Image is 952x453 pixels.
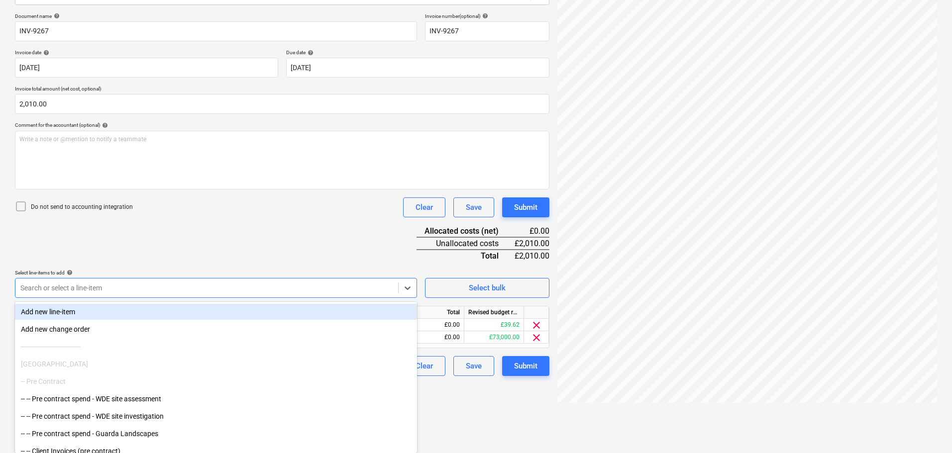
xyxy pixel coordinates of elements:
[405,331,464,344] div: £0.00
[15,356,417,372] div: [GEOGRAPHIC_DATA]
[15,321,417,337] div: Add new change order
[100,122,108,128] span: help
[453,356,494,376] button: Save
[425,21,549,41] input: Invoice number
[515,237,549,250] div: £2,010.00
[286,58,549,78] input: Due date not specified
[464,319,524,331] div: £39.62
[902,405,952,453] iframe: Chat Widget
[15,122,549,128] div: Comment for the accountant (optional)
[453,197,494,217] button: Save
[15,339,417,355] div: ------------------------------
[530,332,542,344] span: clear
[425,278,549,298] button: Select bulk
[502,356,549,376] button: Submit
[15,356,417,372] div: Galley Lane
[466,201,482,214] div: Save
[416,201,433,214] div: Clear
[15,94,549,114] input: Invoice total amount (net cost, optional)
[15,21,417,41] input: Document name
[286,49,549,56] div: Due date
[15,408,417,424] div: -- -- Pre contract spend - WDE site investigation
[15,49,278,56] div: Invoice date
[15,426,417,442] div: -- -- Pre contract spend - Guarda Landscapes
[502,197,549,217] button: Submit
[15,58,278,78] input: Invoice date not specified
[425,13,549,19] div: Invoice number (optional)
[306,50,314,56] span: help
[417,237,515,250] div: Unallocated costs
[15,270,417,276] div: Select line-items to add
[403,356,445,376] button: Clear
[530,319,542,331] span: clear
[464,306,524,319] div: Revised budget remaining
[515,225,549,237] div: £0.00
[15,391,417,407] div: -- -- Pre contract spend - WDE site assessment
[417,225,515,237] div: Allocated costs (net)
[466,360,482,372] div: Save
[405,306,464,319] div: Total
[514,201,537,214] div: Submit
[15,373,417,389] div: -- Pre Contract
[52,13,60,19] span: help
[417,250,515,262] div: Total
[405,319,464,331] div: £0.00
[480,13,488,19] span: help
[464,331,524,344] div: £73,000.00
[469,281,506,294] div: Select bulk
[31,203,133,211] p: Do not send to accounting integration
[15,13,417,19] div: Document name
[403,197,445,217] button: Clear
[15,304,417,320] div: Add new line-item
[65,270,73,275] span: help
[515,250,549,262] div: £2,010.00
[15,86,549,94] p: Invoice total amount (net cost, optional)
[514,360,537,372] div: Submit
[416,360,433,372] div: Clear
[41,50,49,56] span: help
